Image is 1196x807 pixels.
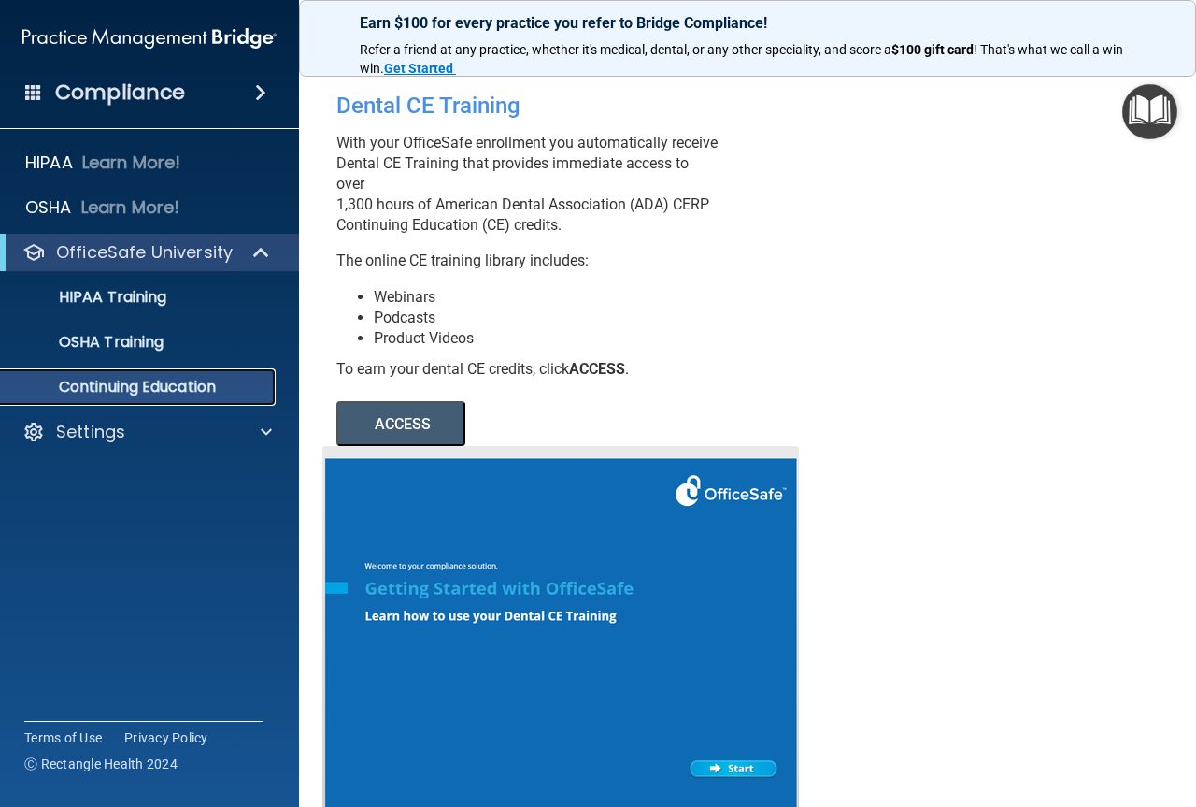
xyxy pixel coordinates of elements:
[336,401,465,446] button: ACCESS
[384,61,453,76] strong: Get Started
[336,79,719,133] div: Dental CE Training
[56,241,233,264] p: OfficeSafe University
[336,133,719,236] p: With your OfficeSafe enrollment you automatically receive Dental CE Training that provides immedi...
[360,42,891,57] span: Refer a friend at any practice, whether it's medical, dental, or any other speciality, and score a
[124,728,208,747] a: Privacy Policy
[24,755,178,773] span: Ⓒ Rectangle Health 2024
[55,79,185,106] h4: Compliance
[384,61,456,76] a: Get Started
[360,42,1127,76] span: ! That's what we call a win-win.
[1122,84,1177,139] button: Open Resource Center
[22,241,271,264] a: OfficeSafe University
[22,20,277,57] img: PMB logo
[25,196,72,219] p: OSHA
[336,418,847,432] a: ACCESS
[12,333,164,352] p: OSHA Training
[891,42,974,57] strong: $100 gift card
[24,728,102,747] a: Terms of Use
[12,288,166,307] p: HIPAA Training
[360,14,1135,32] p: Earn $100 for every practice you refer to Bridge Compliance!
[22,421,272,443] a: Settings
[56,421,125,443] p: Settings
[374,308,719,328] li: Podcasts
[569,360,625,378] b: ACCESS
[81,196,180,219] p: Learn More!
[336,251,719,271] p: The online CE training library includes:
[25,151,73,174] p: HIPAA
[336,359,719,380] div: To earn your dental CE credits, click .
[374,287,719,308] li: Webinars
[374,328,719,349] li: Product Videos
[82,151,181,174] p: Learn More!
[12,378,267,396] p: Continuing Education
